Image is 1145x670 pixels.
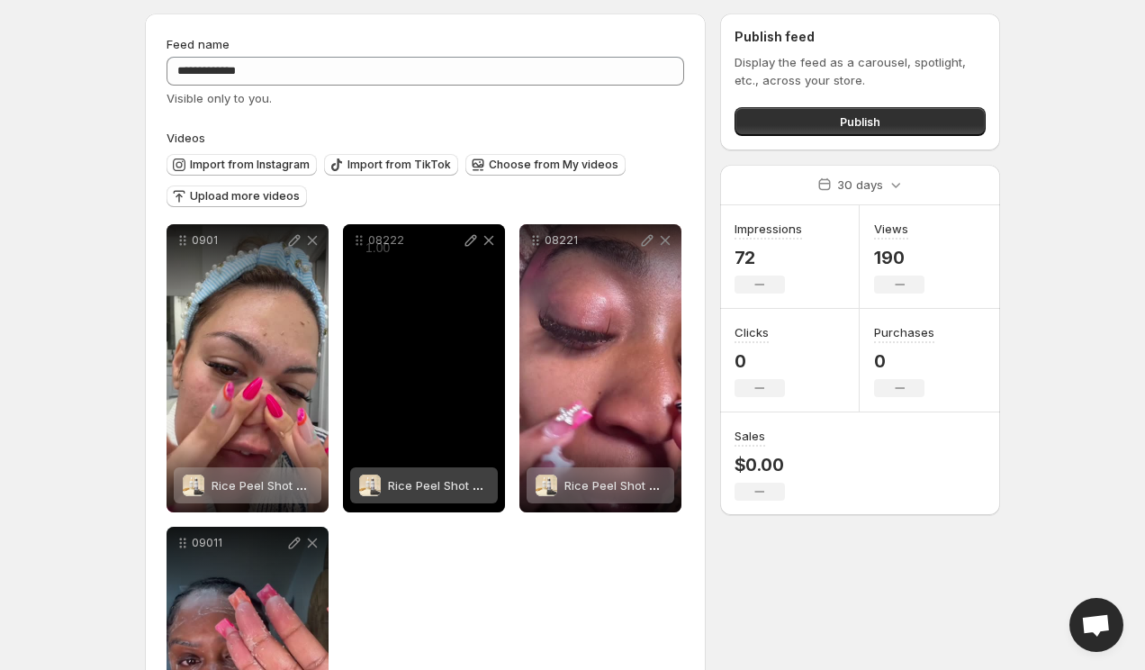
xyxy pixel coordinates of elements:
[167,131,205,145] span: Videos
[167,154,317,176] button: Import from Instagram
[324,154,458,176] button: Import from TikTok
[388,478,529,493] span: Rice Peel Shot Ampoule™
[192,233,285,248] p: 0901
[874,350,934,372] p: 0
[190,189,300,204] span: Upload more videos
[840,113,880,131] span: Publish
[489,158,618,172] span: Choose from My videos
[874,323,934,341] h3: Purchases
[735,28,986,46] h2: Publish feed
[519,224,681,512] div: 08221Rice Peel Shot Ampoule™Rice Peel Shot Ampoule™
[735,323,769,341] h3: Clicks
[1069,598,1123,652] a: Open chat
[735,427,765,445] h3: Sales
[837,176,883,194] p: 30 days
[545,233,638,248] p: 08221
[735,350,785,372] p: 0
[343,224,505,512] div: 08222Rice Peel Shot Ampoule™Rice Peel Shot Ampoule™
[735,107,986,136] button: Publish
[359,475,381,496] img: Rice Peel Shot Ampoule™
[564,478,706,493] span: Rice Peel Shot Ampoule™
[190,158,310,172] span: Import from Instagram
[167,37,230,51] span: Feed name
[874,247,924,268] p: 190
[735,220,802,238] h3: Impressions
[874,220,908,238] h3: Views
[735,454,785,475] p: $0.00
[167,224,329,512] div: 0901Rice Peel Shot Ampoule™Rice Peel Shot Ampoule™
[465,154,626,176] button: Choose from My videos
[735,53,986,89] p: Display the feed as a carousel, spotlight, etc., across your store.
[167,91,272,105] span: Visible only to you.
[347,158,451,172] span: Import from TikTok
[735,247,802,268] p: 72
[368,233,462,248] p: 08222
[212,478,353,493] span: Rice Peel Shot Ampoule™
[167,186,307,207] button: Upload more videos
[183,475,204,496] img: Rice Peel Shot Ampoule™
[192,536,285,550] p: 09011
[536,475,557,496] img: Rice Peel Shot Ampoule™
